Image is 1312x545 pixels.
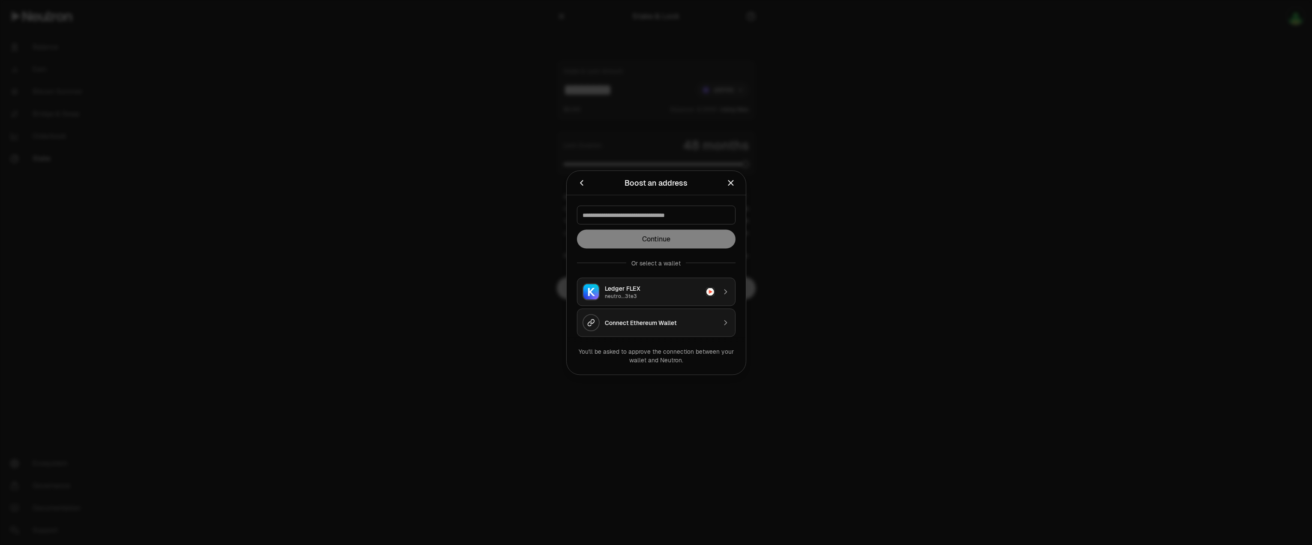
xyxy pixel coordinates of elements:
[631,259,681,267] div: Or select a wallet
[577,277,736,306] button: KeplrLedger FLEXneutro...3te3Neutron Logo
[726,177,736,189] button: Close
[706,288,714,295] img: Neutron Logo
[624,177,688,189] div: Boost an address
[583,284,599,299] img: Keplr
[577,347,736,364] div: You'll be asked to approve the connection between your wallet and Neutron.
[605,284,701,292] div: Ledger FLEX
[577,308,736,337] button: Connect Ethereum Wallet
[605,292,701,299] div: neutro...3te3
[605,318,716,327] div: Connect Ethereum Wallet
[577,177,586,189] button: Back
